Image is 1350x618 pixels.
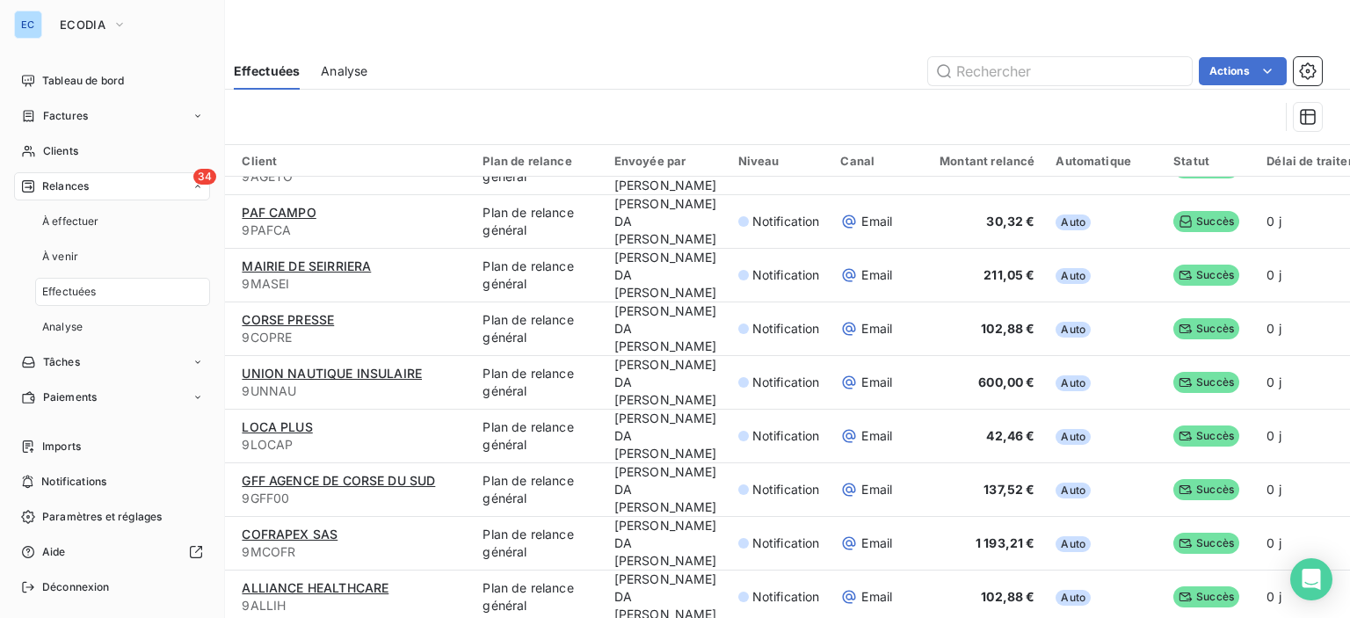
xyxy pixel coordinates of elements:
span: 211,05 € [983,267,1034,282]
span: Effectuées [234,62,301,80]
span: Aide [42,544,66,560]
div: Statut [1173,154,1245,168]
td: Plan de relance général [472,517,603,571]
span: Succès [1173,372,1239,393]
span: Client [242,154,277,168]
span: Email [861,266,892,284]
td: [PERSON_NAME] DA [PERSON_NAME] [604,249,728,302]
span: Analyse [321,62,367,80]
span: LOCA PLUS [242,419,312,434]
td: [PERSON_NAME] DA [PERSON_NAME] [604,195,728,249]
td: Plan de relance général [472,195,603,249]
span: 9AGETO [242,168,461,185]
span: Paiements [43,389,97,405]
td: [PERSON_NAME] DA [PERSON_NAME] [604,517,728,571]
div: Montant relancé [918,154,1034,168]
span: Notification [752,588,820,606]
span: 102,88 € [981,589,1034,604]
span: Email [861,374,892,391]
span: Auto [1056,375,1091,391]
span: À effectuer [42,214,99,229]
span: Déconnexion [42,579,110,595]
span: Notification [752,374,820,391]
span: 42,46 € [986,428,1034,443]
div: Envoyée par [614,154,717,168]
span: Email [861,320,892,338]
span: Paramètres et réglages [42,509,162,525]
span: Email [861,534,892,552]
span: Succès [1173,533,1239,554]
td: Plan de relance général [472,463,603,517]
span: COFRAPEX SAS [242,527,337,542]
span: Analyse [42,319,83,335]
span: 9COPRE [242,329,461,346]
td: Plan de relance général [472,410,603,463]
td: [PERSON_NAME] DA [PERSON_NAME] [604,356,728,410]
span: Succès [1173,265,1239,286]
span: 9MASEI [242,275,461,293]
span: GFF AGENCE DE CORSE DU SUD [242,473,435,488]
div: Niveau [738,154,820,168]
span: Tableau de bord [42,73,124,89]
span: Clients [43,143,78,159]
span: Notification [752,266,820,284]
span: Succès [1173,211,1239,232]
div: Automatique [1056,154,1152,168]
span: Auto [1056,590,1091,606]
span: Succès [1173,318,1239,339]
div: Plan de relance [483,154,592,168]
span: Auto [1056,214,1091,230]
span: Succès [1173,479,1239,500]
a: Aide [14,538,210,566]
div: EC [14,11,42,39]
span: Notifications [41,474,106,490]
span: 600,00 € [978,374,1034,389]
input: Rechercher [928,57,1192,85]
span: 9UNNAU [242,382,461,400]
span: Relances [42,178,89,194]
span: Succès [1173,425,1239,447]
span: MAIRIE DE SEIRRIERA [242,258,371,273]
td: [PERSON_NAME] DA [PERSON_NAME] [604,463,728,517]
span: À venir [42,249,78,265]
span: Factures [43,108,88,124]
span: Succès [1173,586,1239,607]
span: Auto [1056,322,1091,338]
span: 9GFF00 [242,490,461,507]
span: 1 193,21 € [976,535,1035,550]
span: 30,32 € [986,214,1034,229]
span: Auto [1056,483,1091,498]
span: Email [861,481,892,498]
td: Plan de relance général [472,249,603,302]
td: Plan de relance général [472,356,603,410]
span: Email [861,427,892,445]
span: ALLIANCE HEALTHCARE [242,580,388,595]
td: [PERSON_NAME] DA [PERSON_NAME] [604,302,728,356]
span: Notification [752,534,820,552]
span: 9MCOFR [242,543,461,561]
span: 137,52 € [983,482,1034,497]
span: 34 [193,169,216,185]
span: Email [861,213,892,230]
td: [PERSON_NAME] DA [PERSON_NAME] [604,410,728,463]
span: Notification [752,481,820,498]
span: Auto [1056,268,1091,284]
td: Plan de relance général [472,302,603,356]
div: Open Intercom Messenger [1290,558,1332,600]
span: Tâches [43,354,80,370]
span: Notification [752,213,820,230]
button: Actions [1199,57,1287,85]
span: Auto [1056,536,1091,552]
div: Canal [840,154,897,168]
span: Imports [42,439,81,454]
span: CORSE PRESSE [242,312,334,327]
span: Notification [752,427,820,445]
span: 102,88 € [981,321,1034,336]
span: Email [861,588,892,606]
span: 9ALLIH [242,597,461,614]
span: Notification [752,320,820,338]
span: PAF CAMPO [242,205,316,220]
span: UNION NAUTIQUE INSULAIRE [242,366,422,381]
span: Effectuées [42,284,97,300]
span: ECODIA [60,18,105,32]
